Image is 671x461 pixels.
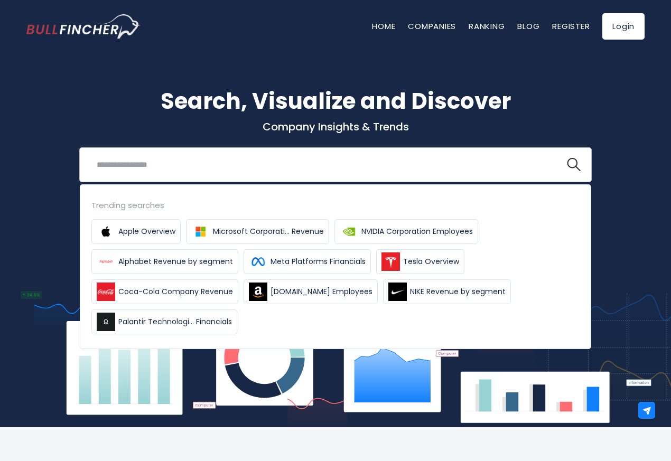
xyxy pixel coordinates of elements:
[517,21,539,32] a: Blog
[26,203,645,214] p: What's trending
[118,226,175,237] span: Apple Overview
[244,279,378,304] a: [DOMAIN_NAME] Employees
[271,286,372,297] span: [DOMAIN_NAME] Employees
[552,21,590,32] a: Register
[408,21,456,32] a: Companies
[410,286,506,297] span: NIKE Revenue by segment
[91,249,238,274] a: Alphabet Revenue by segment
[244,249,371,274] a: Meta Platforms Financials
[26,120,645,134] p: Company Insights & Trends
[469,21,505,32] a: Ranking
[91,279,238,304] a: Coca-Cola Company Revenue
[118,316,232,327] span: Palantir Technologi... Financials
[26,14,141,39] img: Bullfincher logo
[271,256,366,267] span: Meta Platforms Financials
[403,256,459,267] span: Tesla Overview
[118,256,233,267] span: Alphabet Revenue by segment
[372,21,395,32] a: Home
[186,219,329,244] a: Microsoft Corporati... Revenue
[361,226,473,237] span: NVIDIA Corporation Employees
[91,219,181,244] a: Apple Overview
[91,309,237,334] a: Palantir Technologi... Financials
[213,226,324,237] span: Microsoft Corporati... Revenue
[376,249,464,274] a: Tesla Overview
[118,286,233,297] span: Coca-Cola Company Revenue
[602,13,645,40] a: Login
[26,14,140,39] a: Go to homepage
[383,279,511,304] a: NIKE Revenue by segment
[26,84,645,118] h1: Search, Visualize and Discover
[91,199,580,211] div: Trending searches
[567,158,581,172] img: search icon
[334,219,478,244] a: NVIDIA Corporation Employees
